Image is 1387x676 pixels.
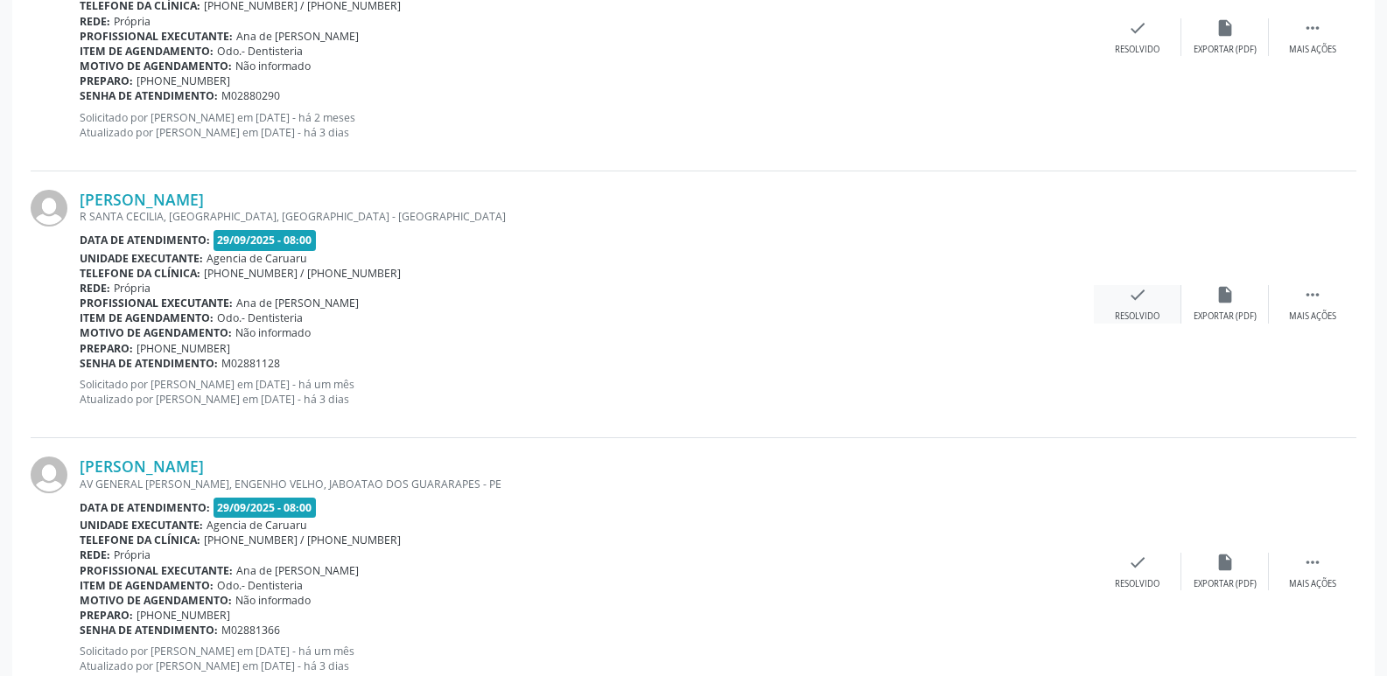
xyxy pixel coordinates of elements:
span: Odo.- Dentisteria [217,578,303,593]
b: Data de atendimento: [80,500,210,515]
b: Motivo de agendamento: [80,325,232,340]
span: Própria [114,547,151,562]
b: Senha de atendimento: [80,623,218,638]
span: [PHONE_NUMBER] [137,73,230,88]
b: Preparo: [80,608,133,623]
span: Não informado [235,325,311,340]
span: Ana de [PERSON_NAME] [236,29,359,44]
b: Preparo: [80,73,133,88]
b: Profissional executante: [80,563,233,578]
i: insert_drive_file [1215,18,1235,38]
a: [PERSON_NAME] [80,190,204,209]
b: Unidade executante: [80,518,203,533]
b: Profissional executante: [80,29,233,44]
div: Mais ações [1289,310,1336,323]
span: Ana de [PERSON_NAME] [236,296,359,310]
b: Senha de atendimento: [80,88,218,103]
span: 29/09/2025 - 08:00 [214,230,317,250]
i: insert_drive_file [1215,285,1235,304]
b: Item de agendamento: [80,578,214,593]
span: [PHONE_NUMBER] [137,608,230,623]
span: Odo.- Dentisteria [217,44,303,59]
span: 29/09/2025 - 08:00 [214,498,317,518]
span: Ana de [PERSON_NAME] [236,563,359,578]
i: check [1128,18,1147,38]
p: Solicitado por [PERSON_NAME] em [DATE] - há um mês Atualizado por [PERSON_NAME] em [DATE] - há 3 ... [80,644,1094,673]
div: Resolvido [1115,578,1159,590]
b: Data de atendimento: [80,233,210,247]
i: check [1128,553,1147,572]
p: Solicitado por [PERSON_NAME] em [DATE] - há 2 meses Atualizado por [PERSON_NAME] em [DATE] - há 3... [80,110,1094,140]
b: Rede: [80,14,110,29]
span: [PHONE_NUMBER] / [PHONE_NUMBER] [204,266,401,281]
span: Agencia de Caruaru [207,518,307,533]
b: Telefone da clínica: [80,266,200,281]
b: Motivo de agendamento: [80,59,232,73]
div: Resolvido [1115,44,1159,56]
span: [PHONE_NUMBER] [137,341,230,356]
div: R SANTA CECILIA, [GEOGRAPHIC_DATA], [GEOGRAPHIC_DATA] - [GEOGRAPHIC_DATA] [80,209,1094,224]
b: Senha de atendimento: [80,356,218,371]
span: Própria [114,14,151,29]
span: Odo.- Dentisteria [217,310,303,325]
i: check [1128,285,1147,304]
b: Unidade executante: [80,251,203,266]
i:  [1303,285,1322,304]
span: Não informado [235,593,311,608]
div: AV GENERAL [PERSON_NAME], ENGENHO VELHO, JABOATAO DOS GUARARAPES - PE [80,477,1094,491]
b: Item de agendamento: [80,310,214,325]
b: Item de agendamento: [80,44,214,59]
img: img [31,456,67,493]
div: Exportar (PDF) [1194,310,1257,323]
img: img [31,190,67,226]
b: Preparo: [80,341,133,356]
p: Solicitado por [PERSON_NAME] em [DATE] - há um mês Atualizado por [PERSON_NAME] em [DATE] - há 3 ... [80,377,1094,407]
b: Profissional executante: [80,296,233,310]
div: Exportar (PDF) [1194,578,1257,590]
span: M02881366 [221,623,280,638]
div: Mais ações [1289,44,1336,56]
b: Motivo de agendamento: [80,593,232,608]
div: Mais ações [1289,578,1336,590]
div: Resolvido [1115,310,1159,323]
b: Rede: [80,281,110,296]
span: M02880290 [221,88,280,103]
b: Telefone da clínica: [80,533,200,547]
i: insert_drive_file [1215,553,1235,572]
span: Não informado [235,59,311,73]
span: M02881128 [221,356,280,371]
b: Rede: [80,547,110,562]
div: Exportar (PDF) [1194,44,1257,56]
i:  [1303,18,1322,38]
a: [PERSON_NAME] [80,456,204,476]
span: Agencia de Caruaru [207,251,307,266]
span: [PHONE_NUMBER] / [PHONE_NUMBER] [204,533,401,547]
span: Própria [114,281,151,296]
i:  [1303,553,1322,572]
